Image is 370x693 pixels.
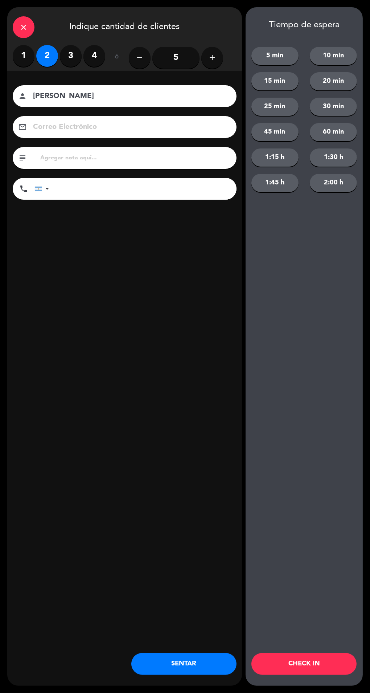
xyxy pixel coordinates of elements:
input: Correo Electrónico [32,121,227,134]
div: Argentina: +54 [35,178,52,199]
i: add [208,53,217,62]
input: Nombre del cliente [32,90,227,103]
div: Indique cantidad de clientes [7,7,242,45]
button: 60 min [310,123,357,141]
div: ó [105,45,129,70]
button: CHECK IN [251,653,357,675]
button: 2:00 h [310,174,357,192]
button: remove [129,47,151,69]
i: subject [18,154,27,162]
i: close [19,23,28,32]
button: 30 min [310,98,357,116]
button: 10 min [310,47,357,65]
input: Agregar nota aquí... [40,153,231,163]
button: add [201,47,223,69]
label: 1 [13,45,34,67]
label: 3 [60,45,82,67]
button: 1:45 h [251,174,299,192]
button: 15 min [251,72,299,90]
button: 20 min [310,72,357,90]
label: 4 [83,45,105,67]
i: remove [135,53,144,62]
div: Tiempo de espera [246,20,363,30]
button: 1:30 h [310,148,357,167]
button: SENTAR [131,653,237,675]
label: 2 [36,45,58,67]
button: 1:15 h [251,148,299,167]
i: person [18,92,27,101]
button: 25 min [251,98,299,116]
i: phone [19,184,28,193]
i: email [18,123,27,131]
button: 5 min [251,47,299,65]
button: 45 min [251,123,299,141]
